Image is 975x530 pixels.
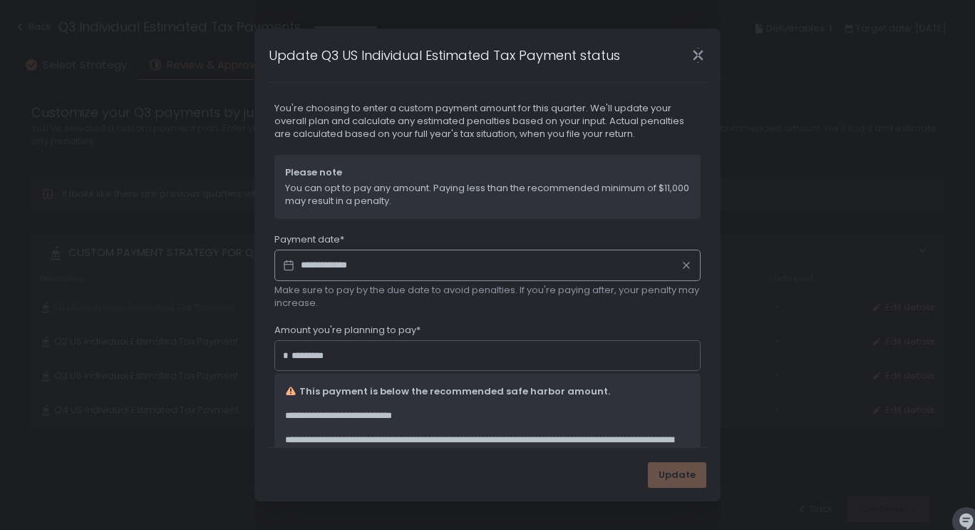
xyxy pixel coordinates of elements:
input: Datepicker input [274,250,701,281]
span: You can opt to pay any amount. Paying less than the recommended minimum of $11,000 may result in ... [285,182,690,208]
span: Please note [285,166,690,179]
div: Close [675,47,721,63]
span: This payment is below the recommended safe harbor amount. [299,385,610,398]
span: Amount you're planning to pay* [274,324,421,337]
span: Make sure to pay by the due date to avoid penalties. If you're paying after, your penalty may inc... [274,284,701,310]
span: Payment date* [274,233,344,246]
span: You're choosing to enter a custom payment amount for this quarter. We'll update your overall plan... [274,102,701,141]
h1: Update Q3 US Individual Estimated Tax Payment status [269,46,620,65]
